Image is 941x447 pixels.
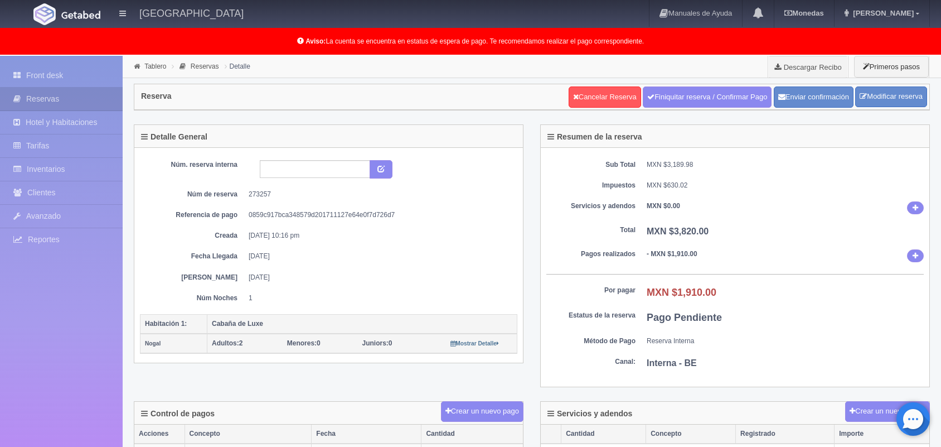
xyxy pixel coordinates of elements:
dt: Estatus de la reserva [546,311,636,320]
dd: [DATE] [249,252,509,261]
b: Habitación 1: [145,320,187,328]
dd: 1 [249,294,509,303]
dd: [DATE] [249,273,509,282]
span: 0 [287,339,321,347]
h4: [GEOGRAPHIC_DATA] [139,6,244,20]
th: Concepto [185,425,312,444]
button: Primeros pasos [854,56,929,78]
dt: Núm de reserva [148,190,237,199]
strong: Menores: [287,339,317,347]
dt: Impuestos [546,181,636,190]
a: Descargar Recibo [768,56,848,78]
a: Modificar reserva [855,86,927,107]
b: MXN $3,820.00 [647,227,709,236]
h4: Servicios y adendos [547,410,632,418]
dd: Reserva Interna [647,337,924,346]
dt: [PERSON_NAME] [148,273,237,282]
b: Aviso: [305,37,326,45]
th: Concepto [646,425,736,444]
th: Cantidad [421,425,523,444]
b: MXN $0.00 [647,202,680,210]
dt: Canal: [546,357,636,367]
th: Cantidad [561,425,646,444]
h4: Control de pagos [141,410,215,418]
span: 2 [212,339,242,347]
h4: Resumen de la reserva [547,133,642,141]
dd: 0859c917bca348579d201711127e64e0f7d726d7 [249,210,509,220]
dt: Por pagar [546,286,636,295]
dd: 273257 [249,190,509,199]
small: Nogal [145,340,161,347]
dt: Creada [148,231,237,241]
th: Importe [835,425,929,444]
th: Acciones [134,425,185,444]
li: Detalle [222,61,253,71]
button: Enviar confirmación [774,86,853,108]
a: Reservas [191,63,219,70]
dd: MXN $3,189.98 [647,160,924,170]
button: Crear un nuevo pago [441,401,523,422]
button: Crear un nuevo cargo [845,401,930,422]
b: Pago Pendiente [647,312,722,323]
dt: Servicios y adendos [546,201,636,211]
dt: Sub Total [546,160,636,170]
dt: Núm. reserva interna [148,160,237,170]
dt: Núm Noches [148,294,237,303]
b: Monedas [784,9,823,17]
a: Mostrar Detalle [450,339,499,347]
dt: Total [546,225,636,235]
th: Cabaña de Luxe [207,314,517,334]
dt: Método de Pago [546,337,636,346]
b: - MXN $1,910.00 [647,250,697,258]
dt: Referencia de pago [148,210,237,220]
img: Getabed [33,3,56,25]
span: [PERSON_NAME] [850,9,914,17]
a: Tablero [144,63,166,70]
b: Interna - BE [647,358,697,368]
dd: MXN $630.02 [647,181,924,190]
th: Registrado [736,425,835,444]
b: MXN $1,910.00 [647,287,716,298]
a: Cancelar Reserva [569,86,641,108]
dt: Fecha Llegada [148,252,237,261]
strong: Adultos: [212,339,239,347]
dd: [DATE] 10:16 pm [249,231,509,241]
a: Finiquitar reserva / Confirmar Pago [643,86,772,108]
span: 0 [362,339,392,347]
dt: Pagos realizados [546,249,636,259]
img: Getabed [61,11,100,19]
h4: Detalle General [141,133,207,141]
small: Mostrar Detalle [450,340,499,347]
strong: Juniors: [362,339,389,347]
th: Fecha [312,425,421,444]
h4: Reserva [141,92,172,100]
